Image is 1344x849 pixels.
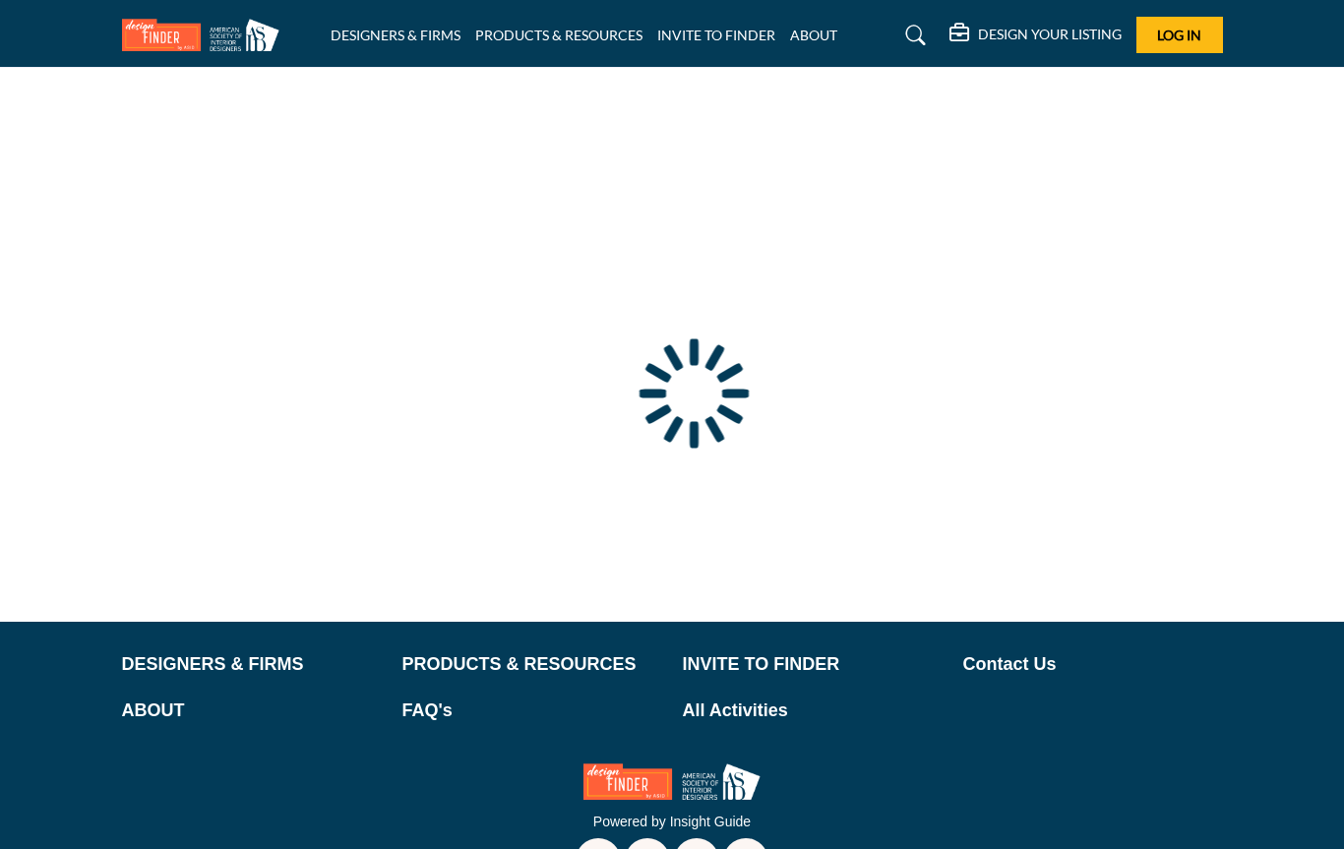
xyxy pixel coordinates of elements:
[122,697,382,724] a: ABOUT
[683,651,943,678] a: INVITE TO FINDER
[790,27,837,43] a: ABOUT
[402,697,662,724] a: FAQ's
[1157,27,1201,43] span: Log In
[331,27,460,43] a: DESIGNERS & FIRMS
[657,27,775,43] a: INVITE TO FINDER
[122,19,289,51] img: Site Logo
[475,27,642,43] a: PRODUCTS & RESOURCES
[1136,17,1223,53] button: Log In
[122,651,382,678] a: DESIGNERS & FIRMS
[583,763,761,800] img: No Site Logo
[402,651,662,678] a: PRODUCTS & RESOURCES
[978,26,1122,43] h5: DESIGN YOUR LISTING
[683,697,943,724] a: All Activities
[963,651,1223,678] a: Contact Us
[593,814,751,829] a: Powered by Insight Guide
[886,20,939,51] a: Search
[949,24,1122,47] div: DESIGN YOUR LISTING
